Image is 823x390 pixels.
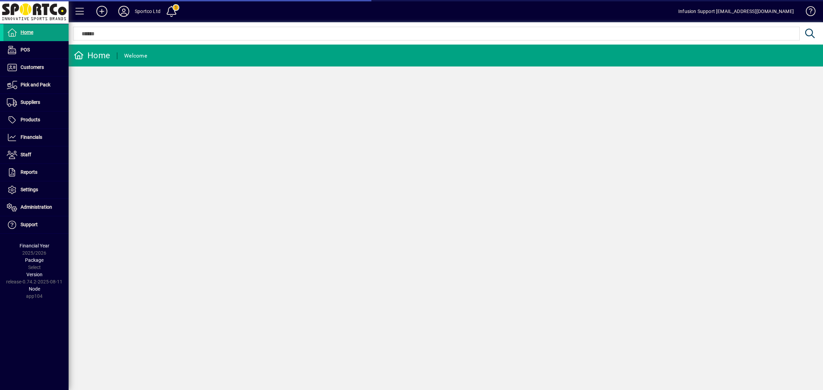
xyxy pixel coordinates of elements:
[21,82,50,87] span: Pick and Pack
[678,6,794,17] div: Infusion Support [EMAIL_ADDRESS][DOMAIN_NAME]
[21,134,42,140] span: Financials
[3,111,69,129] a: Products
[801,1,814,24] a: Knowledge Base
[21,29,33,35] span: Home
[3,76,69,94] a: Pick and Pack
[3,41,69,59] a: POS
[91,5,113,17] button: Add
[21,99,40,105] span: Suppliers
[3,59,69,76] a: Customers
[3,146,69,163] a: Staff
[21,204,52,210] span: Administration
[21,187,38,192] span: Settings
[29,286,40,292] span: Node
[113,5,135,17] button: Profile
[3,94,69,111] a: Suppliers
[21,64,44,70] span: Customers
[21,222,38,227] span: Support
[21,117,40,122] span: Products
[20,243,49,248] span: Financial Year
[3,181,69,198] a: Settings
[3,216,69,233] a: Support
[25,257,44,263] span: Package
[135,6,160,17] div: Sportco Ltd
[74,50,110,61] div: Home
[26,272,43,277] span: Version
[3,129,69,146] a: Financials
[21,169,37,175] span: Reports
[3,164,69,181] a: Reports
[21,47,30,52] span: POS
[3,199,69,216] a: Administration
[21,152,31,157] span: Staff
[124,50,147,61] div: Welcome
